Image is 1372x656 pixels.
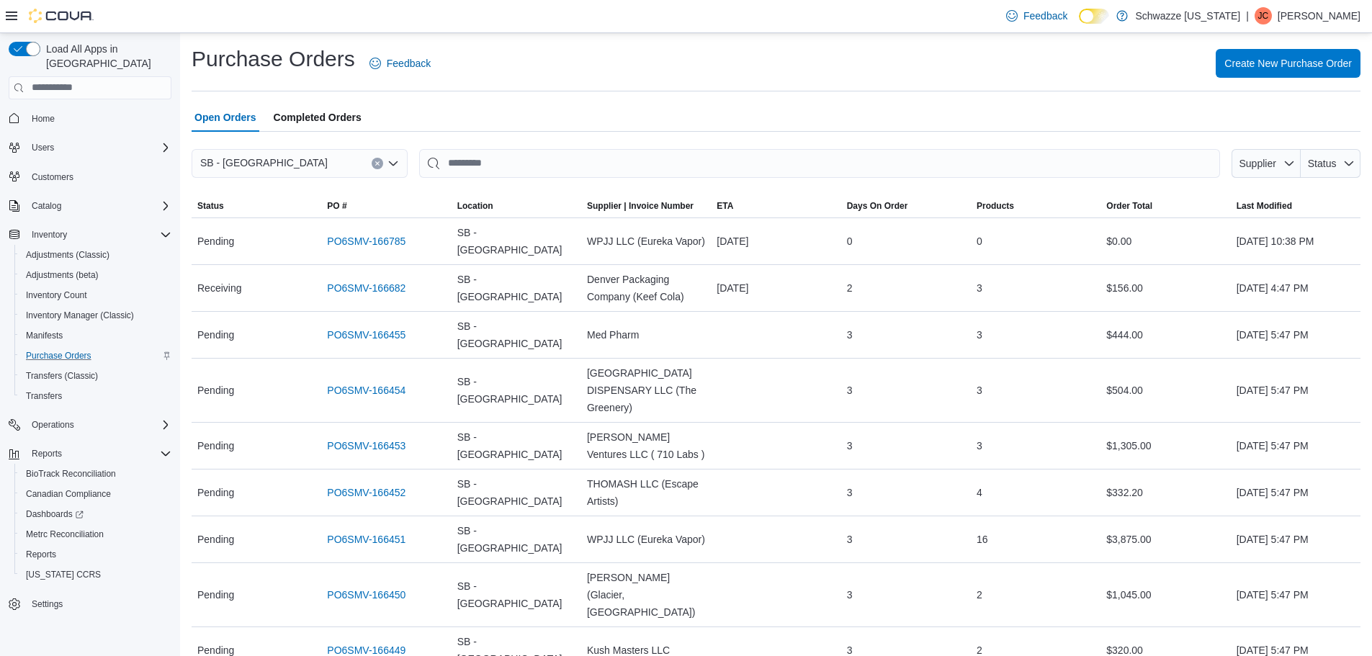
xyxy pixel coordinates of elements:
span: Inventory Count [20,287,171,304]
span: BioTrack Reconciliation [26,468,116,480]
button: Home [3,108,177,129]
a: Customers [26,169,79,186]
div: WPJJ LLC (Eureka Vapor) [581,525,711,554]
span: 3 [977,279,982,297]
div: [PERSON_NAME] Ventures LLC ( 710 Labs ) [581,423,711,469]
button: Transfers [14,386,177,406]
a: Inventory Count [20,287,93,304]
button: Purchase Orders [14,346,177,366]
span: Last Modified [1237,200,1292,212]
span: Inventory [32,229,67,241]
span: Purchase Orders [20,347,171,364]
a: Canadian Compliance [20,485,117,503]
span: Home [32,113,55,125]
div: [DATE] 5:47 PM [1231,478,1360,507]
span: Reports [32,448,62,459]
a: PO6SMV-166453 [327,437,405,454]
span: SB - [GEOGRAPHIC_DATA] [200,154,328,171]
button: PO # [321,194,451,217]
span: Users [32,142,54,153]
button: Operations [26,416,80,433]
span: Status [1308,158,1337,169]
span: 3 [847,326,853,343]
span: 3 [847,382,853,399]
button: BioTrack Reconciliation [14,464,177,484]
span: Washington CCRS [20,566,171,583]
button: Inventory [3,225,177,245]
span: Manifests [20,327,171,344]
span: 0 [847,233,853,250]
a: BioTrack Reconciliation [20,465,122,482]
span: Users [26,139,171,156]
a: Adjustments (beta) [20,266,104,284]
a: Manifests [20,327,68,344]
button: Adjustments (beta) [14,265,177,285]
div: [DATE] 5:47 PM [1231,320,1360,349]
span: 3 [847,531,853,548]
button: Last Modified [1231,194,1360,217]
span: Products [977,200,1014,212]
span: Settings [26,595,171,613]
a: PO6SMV-166454 [327,382,405,399]
span: Metrc Reconciliation [20,526,171,543]
span: PO # [327,200,346,212]
span: Transfers [26,390,62,402]
span: Transfers [20,387,171,405]
span: Adjustments (beta) [26,269,99,281]
a: [US_STATE] CCRS [20,566,107,583]
span: Dashboards [26,508,84,520]
span: Transfers (Classic) [20,367,171,385]
button: Reports [3,444,177,464]
span: Customers [32,171,73,183]
span: SB - [GEOGRAPHIC_DATA] [457,475,575,510]
button: Settings [3,593,177,614]
div: $1,305.00 [1100,431,1230,460]
a: Inventory Manager (Classic) [20,307,140,324]
button: Operations [3,415,177,435]
span: SB - [GEOGRAPHIC_DATA] [457,522,575,557]
div: [DATE] 5:47 PM [1231,580,1360,609]
button: [US_STATE] CCRS [14,565,177,585]
span: Operations [32,419,74,431]
span: Purchase Orders [26,350,91,361]
span: 0 [977,233,982,250]
a: Metrc Reconciliation [20,526,109,543]
a: Home [26,110,60,127]
span: 2 [847,279,853,297]
span: Pending [197,326,234,343]
span: Home [26,109,171,127]
span: Order Total [1106,200,1152,212]
span: Days On Order [847,200,908,212]
a: Transfers (Classic) [20,367,104,385]
div: [DATE] 5:47 PM [1231,431,1360,460]
button: Inventory Count [14,285,177,305]
button: Users [26,139,60,156]
a: Feedback [1000,1,1073,30]
button: Reports [26,445,68,462]
div: [DATE] 4:47 PM [1231,274,1360,302]
span: Completed Orders [274,103,362,132]
span: Canadian Compliance [26,488,111,500]
button: Inventory [26,226,73,243]
a: Dashboards [14,504,177,524]
span: Adjustments (beta) [20,266,171,284]
span: Pending [197,382,234,399]
span: Inventory Manager (Classic) [20,307,171,324]
button: Order Total [1100,194,1230,217]
button: Supplier | Invoice Number [581,194,711,217]
button: Location [452,194,581,217]
div: THOMASH LLC (Escape Artists) [581,469,711,516]
a: PO6SMV-166450 [327,586,405,603]
button: Days On Order [841,194,971,217]
span: Dashboards [20,506,171,523]
span: 3 [847,586,853,603]
span: SB - [GEOGRAPHIC_DATA] [457,318,575,352]
button: Canadian Compliance [14,484,177,504]
span: SB - [GEOGRAPHIC_DATA] [457,373,575,408]
div: Jennifer Cunningham [1255,7,1272,24]
button: Catalog [26,197,67,215]
span: Feedback [1023,9,1067,23]
span: Catalog [26,197,171,215]
span: Adjustments (Classic) [20,246,171,264]
span: Reports [26,549,56,560]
